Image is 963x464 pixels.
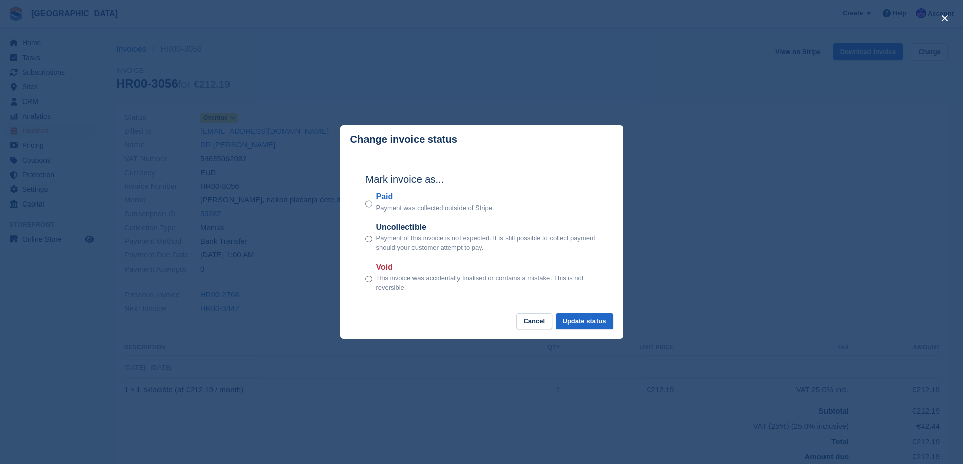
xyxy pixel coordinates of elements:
label: Paid [376,191,494,203]
p: Change invoice status [350,134,457,145]
button: Update status [556,313,613,330]
p: This invoice was accidentally finalised or contains a mistake. This is not reversible. [376,273,598,293]
label: Uncollectible [376,221,598,233]
h2: Mark invoice as... [365,172,598,187]
button: Cancel [516,313,552,330]
p: Payment of this invoice is not expected. It is still possible to collect payment should your cust... [376,233,598,253]
p: Payment was collected outside of Stripe. [376,203,494,213]
label: Void [376,261,598,273]
button: close [937,10,953,26]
